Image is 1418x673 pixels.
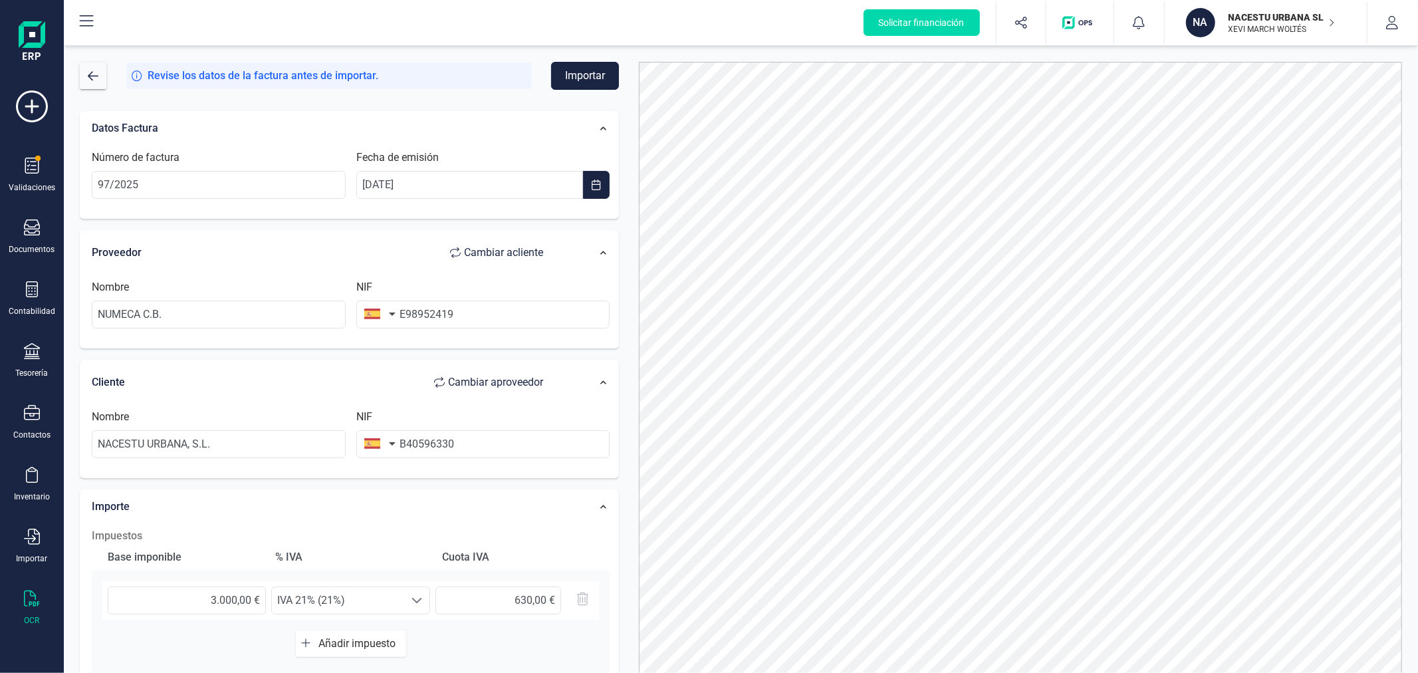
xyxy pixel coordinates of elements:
button: Solicitar financiación [864,9,980,36]
div: Cuota IVA [437,544,600,571]
div: % IVA [270,544,432,571]
div: Tesorería [16,368,49,378]
button: Logo de OPS [1054,1,1106,44]
div: NA [1186,8,1215,37]
input: 0,00 € [435,587,561,614]
p: NACESTU URBANA SL [1229,11,1335,24]
span: Cambiar a proveedor [448,374,543,390]
button: NANACESTU URBANA SLXEVI MARCH WOLTÉS [1181,1,1351,44]
div: Proveedor [92,239,556,266]
label: Nombre [92,409,129,425]
div: Base imponible [102,544,265,571]
div: Contabilidad [9,306,55,317]
div: Documentos [9,244,55,255]
span: Revise los datos de la factura antes de importar. [148,68,378,84]
div: OCR [25,615,40,626]
img: Logo de OPS [1062,16,1098,29]
label: NIF [356,279,372,295]
div: Datos Factura [85,114,563,143]
div: Cliente [92,369,556,396]
div: Inventario [14,491,50,502]
p: XEVI MARCH WOLTÉS [1229,24,1335,35]
label: Número de factura [92,150,179,166]
img: Logo Finanedi [19,21,45,64]
button: Añadir impuesto [296,630,406,657]
h2: Impuestos [92,528,610,544]
label: Fecha de emisión [356,150,439,166]
div: Contactos [13,430,51,440]
div: Validaciones [9,182,55,193]
input: 0,00 € [108,587,266,614]
label: Nombre [92,279,129,295]
label: NIF [356,409,372,425]
button: Importar [551,62,619,90]
span: Añadir impuesto [318,637,401,650]
button: Cambiar acliente [437,239,556,266]
span: Cambiar a cliente [464,245,543,261]
span: Solicitar financiación [879,16,965,29]
div: Importar [17,553,48,564]
button: Cambiar aproveedor [421,369,556,396]
span: Importe [92,500,130,513]
span: IVA 21% (21%) [272,587,404,614]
